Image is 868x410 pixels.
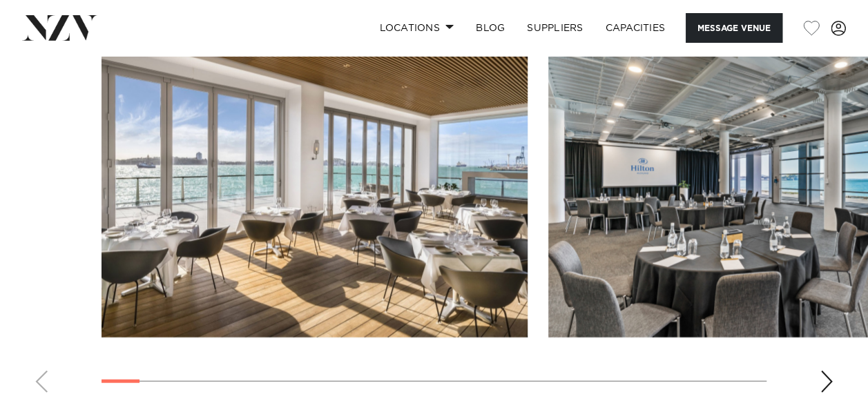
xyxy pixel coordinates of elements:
[686,13,782,43] button: Message Venue
[22,15,97,40] img: nzv-logo.png
[595,13,677,43] a: Capacities
[102,25,528,338] swiper-slide: 1 / 26
[368,13,465,43] a: Locations
[465,13,516,43] a: BLOG
[516,13,594,43] a: SUPPLIERS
